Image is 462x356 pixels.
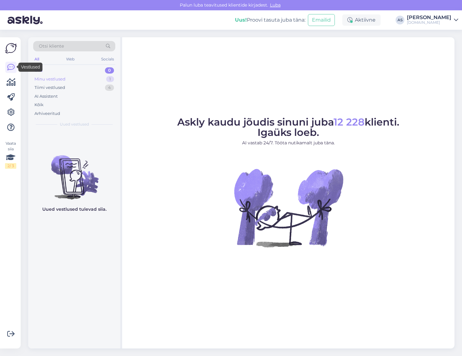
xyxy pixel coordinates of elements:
[407,15,458,25] a: [PERSON_NAME][DOMAIN_NAME]
[235,16,305,24] div: Proovi tasuta juba täna:
[5,141,16,169] div: Vaata siia
[232,151,345,264] img: No Chat active
[28,144,120,200] img: No chats
[34,85,65,91] div: Tiimi vestlused
[342,14,381,26] div: Aktiivne
[334,116,365,128] span: 12 228
[34,76,65,82] div: Minu vestlused
[34,111,60,117] div: Arhiveeritud
[407,15,451,20] div: [PERSON_NAME]
[106,76,114,82] div: 1
[100,55,115,63] div: Socials
[18,63,43,72] div: Vestlused
[39,43,64,49] span: Otsi kliente
[34,102,44,108] div: Kõik
[308,14,335,26] button: Emailid
[42,206,106,213] p: Uued vestlused tulevad siia.
[60,121,89,127] span: Uued vestlused
[407,20,451,25] div: [DOMAIN_NAME]
[396,16,404,24] div: AS
[177,140,399,146] p: AI vastab 24/7. Tööta nutikamalt juba täna.
[34,93,58,100] div: AI Assistent
[177,116,399,138] span: Askly kaudu jõudis sinuni juba klienti. Igaüks loeb.
[5,163,16,169] div: 2 / 3
[5,42,17,54] img: Askly Logo
[235,17,247,23] b: Uus!
[105,85,114,91] div: 4
[33,55,40,63] div: All
[105,67,114,74] div: 0
[65,55,76,63] div: Web
[268,2,283,8] span: Luba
